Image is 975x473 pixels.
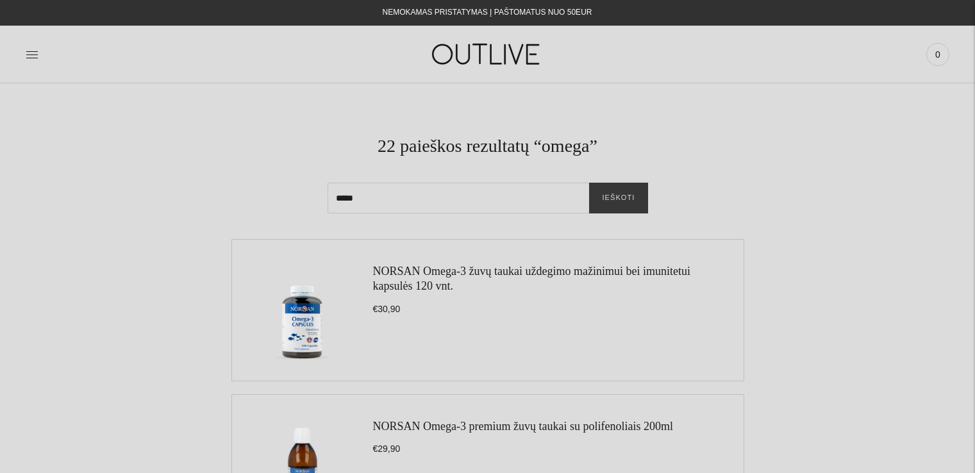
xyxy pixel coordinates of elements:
[373,265,690,292] a: NORSAN Omega-3 žuvų taukai uždegimo mažinimui bei imunitetui kapsulės 120 vnt.
[589,183,647,213] button: Ieškoti
[51,135,924,157] h1: 22 paieškos rezultatų “omega”
[926,40,949,69] a: 0
[407,32,567,76] img: OUTLIVE
[373,444,401,454] span: €29,90
[373,420,673,433] a: NORSAN Omega-3 premium žuvų taukai su polifenoliais 200ml
[373,304,401,314] span: €30,90
[929,46,947,63] span: 0
[383,5,592,21] div: NEMOKAMAS PRISTATYMAS Į PAŠTOMATUS NUO 50EUR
